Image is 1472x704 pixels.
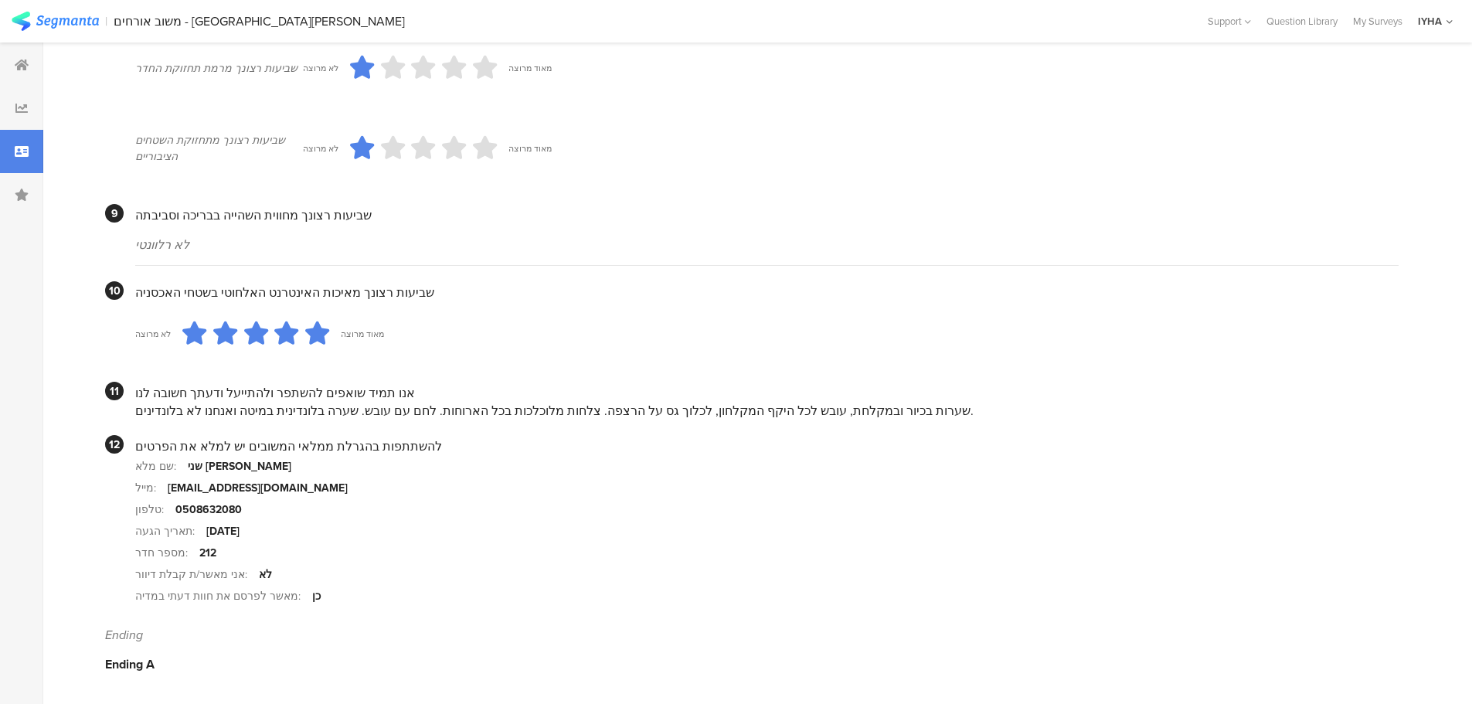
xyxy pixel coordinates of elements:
[135,402,1399,420] div: שערות בכיור ובמקלחת, עובש לכל היקף המקלחון, לכלוך גס על הרצפה. צלחות מלוכלכות בכל הארוחות. לחם עם...
[135,206,1399,224] div: שביעות רצונך מחווית השהייה בבריכה וסביבתה
[135,502,175,518] div: טלפון:
[135,328,171,340] div: לא מרוצה
[135,566,259,583] div: אני מאשר/ת קבלת דיוור:
[105,12,107,30] div: |
[1418,14,1442,29] div: IYHA
[135,60,303,77] div: שביעות רצונך מרמת תחזוקת החדר
[135,545,199,561] div: מספר חדר:
[105,204,124,223] div: 9
[259,566,272,583] div: לא
[135,132,303,165] div: שביעות רצונך מתחזוקת השטחים הציבוריים
[135,384,1399,402] div: אנו תמיד שואפים להשתפר ולהתייעל ודעתך חשובה לנו
[508,62,552,74] div: מאוד מרוצה
[135,236,1399,253] div: לא רלוונטי
[175,502,242,518] div: 0508632080
[135,284,1399,301] div: שביעות רצונך מאיכות האינטרנט האלחוטי בשטחי האכסניה
[105,626,1399,644] div: Ending
[105,655,1399,673] div: Ending A
[341,328,384,340] div: מאוד מרוצה
[135,437,1399,455] div: להשתתפות בהגרלת ממלאי המשובים יש למלא את הפרטים
[303,142,338,155] div: לא מרוצה
[135,588,312,604] div: מאשר לפרסם את חוות דעתי במדיה:
[12,12,99,31] img: segmanta logo
[508,142,552,155] div: מאוד מרוצה
[135,480,168,496] div: מייל:
[105,435,124,454] div: 12
[1208,9,1251,33] div: Support
[303,62,338,74] div: לא מרוצה
[168,480,348,496] div: [EMAIL_ADDRESS][DOMAIN_NAME]
[188,458,291,474] div: שני [PERSON_NAME]
[312,588,321,604] div: כן
[199,545,216,561] div: 212
[1259,14,1345,29] a: Question Library
[114,14,405,29] div: משוב אורחים - [GEOGRAPHIC_DATA][PERSON_NAME]
[135,458,188,474] div: שם מלא:
[105,382,124,400] div: 11
[206,523,240,539] div: [DATE]
[1345,14,1410,29] a: My Surveys
[105,281,124,300] div: 10
[135,523,206,539] div: תאריך הגעה:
